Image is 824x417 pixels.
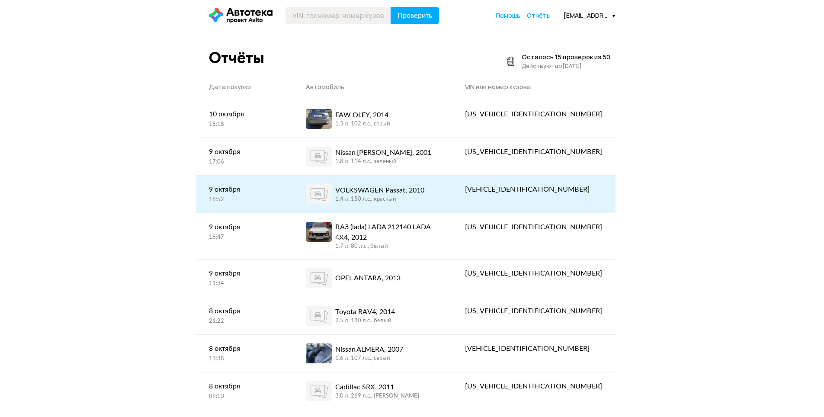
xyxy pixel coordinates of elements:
[209,121,280,128] div: 18:18
[335,196,424,203] div: 1.4 л, 150 л.c., красный
[452,335,615,362] a: [VEHICLE_IDENTIFICATION_NUMBER]
[293,138,452,175] a: Nissan [PERSON_NAME], 20011.8 л, 114 л.c., зеленый
[209,109,280,119] div: 10 октября
[452,176,615,203] a: [VEHICLE_IDENTIFICATION_NUMBER]
[209,196,280,204] div: 16:52
[209,318,280,325] div: 21:22
[452,213,615,241] a: [US_VEHICLE_IDENTIFICATION_NUMBER]
[196,260,293,296] a: 9 октября11:34
[209,234,280,241] div: 16:47
[293,260,452,297] a: OPEL ANTARA, 2013
[522,53,610,61] div: Осталось 15 проверок из 50
[209,343,280,354] div: 8 октября
[465,222,602,232] div: [US_VEHICLE_IDENTIFICATION_NUMBER]
[285,7,391,24] input: VIN, госномер, номер кузова
[465,306,602,316] div: [US_VEHICLE_IDENTIFICATION_NUMBER]
[452,260,615,287] a: [US_VEHICLE_IDENTIFICATION_NUMBER]
[209,280,280,288] div: 11:34
[196,335,293,372] a: 8 октября13:38
[209,393,280,401] div: 09:10
[522,61,610,70] div: Действуют до [DATE]
[465,109,602,119] div: [US_VEHICLE_IDENTIFICATION_NUMBER]
[335,185,424,196] div: VOLKSWAGEN Passat, 2010
[209,147,280,157] div: 9 октября
[496,11,520,20] a: Помощь
[452,138,615,166] a: [US_VEHICLE_IDENTIFICATION_NUMBER]
[293,176,452,213] a: VOLKSWAGEN Passat, 20101.4 л, 150 л.c., красный
[293,335,452,372] a: Nissan ALMERA, 20071.6 л, 107 л.c., серый
[196,297,293,334] a: 8 октября21:22
[293,100,452,138] a: FAW OLEY, 20141.5 л, 102 л.c., серый
[209,268,280,279] div: 9 октября
[527,11,551,19] span: Отчёты
[335,317,395,325] div: 2.5 л, 180 л.c., белый
[335,148,431,158] div: Nissan [PERSON_NAME], 2001
[209,222,280,232] div: 9 октября
[209,306,280,316] div: 8 октября
[335,382,419,392] div: Cadillac SRX, 2011
[452,100,615,128] a: [US_VEHICLE_IDENTIFICATION_NUMBER]
[335,222,439,243] div: ВАЗ (lada) LADA 212140 LADA 4X4, 2012
[465,381,602,391] div: [US_VEHICLE_IDENTIFICATION_NUMBER]
[209,83,280,91] div: Дата покупки
[306,83,439,91] div: Автомобиль
[196,176,293,212] a: 9 октября16:52
[209,381,280,391] div: 8 октября
[335,110,390,120] div: FAW OLEY, 2014
[465,268,602,279] div: [US_VEHICLE_IDENTIFICATION_NUMBER]
[564,11,616,19] div: [EMAIL_ADDRESS][DOMAIN_NAME]
[452,372,615,400] a: [US_VEHICLE_IDENTIFICATION_NUMBER]
[293,297,452,334] a: Toyota RAV4, 20142.5 л, 180 л.c., белый
[209,355,280,363] div: 13:38
[465,184,602,195] div: [VEHICLE_IDENTIFICATION_NUMBER]
[391,7,439,24] button: Проверить
[335,307,395,317] div: Toyota RAV4, 2014
[335,243,439,250] div: 1.7 л, 80 л.c., белый
[209,48,264,67] div: Отчёты
[335,392,419,400] div: 3.0 л, 269 л.c., [PERSON_NAME]
[398,12,432,19] span: Проверить
[196,100,293,137] a: 10 октября18:18
[335,273,401,283] div: OPEL ANTARA, 2013
[465,147,602,157] div: [US_VEHICLE_IDENTIFICATION_NUMBER]
[452,297,615,325] a: [US_VEHICLE_IDENTIFICATION_NUMBER]
[209,158,280,166] div: 17:06
[335,344,403,355] div: Nissan ALMERA, 2007
[335,158,431,166] div: 1.8 л, 114 л.c., зеленый
[293,213,452,259] a: ВАЗ (lada) LADA 212140 LADA 4X4, 20121.7 л, 80 л.c., белый
[335,355,403,362] div: 1.6 л, 107 л.c., серый
[335,120,390,128] div: 1.5 л, 102 л.c., серый
[465,83,602,91] div: VIN или номер кузова
[527,11,551,20] a: Отчёты
[293,372,452,410] a: Cadillac SRX, 20113.0 л, 269 л.c., [PERSON_NAME]
[196,213,293,250] a: 9 октября16:47
[465,343,602,354] div: [VEHICLE_IDENTIFICATION_NUMBER]
[496,11,520,19] span: Помощь
[196,138,293,175] a: 9 октября17:06
[209,184,280,195] div: 9 октября
[196,372,293,409] a: 8 октября09:10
